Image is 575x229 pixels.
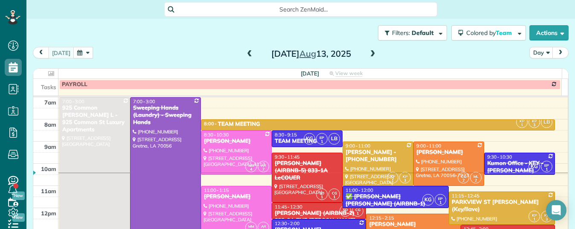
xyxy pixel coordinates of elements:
div: [PERSON_NAME] [369,221,458,228]
div: [PERSON_NAME] [416,149,482,156]
span: Default [412,29,434,37]
div: [PERSON_NAME] (AIRBNB-2) 833-2A THE [PERSON_NAME] [274,210,363,224]
span: EP [319,135,324,140]
span: 8:30 - 9:15 [275,132,297,138]
span: MM [248,224,254,229]
span: Colored by [466,29,515,37]
small: 1 [541,165,552,174]
div: ✅ [PERSON_NAME] [PERSON_NAME] (AIRBNB-1) [PERSON_NAME] ST. - FLEURLICITY LLC [345,193,446,222]
small: 4 [246,165,256,174]
span: 9am [44,143,56,150]
div: [PERSON_NAME] (AIRBNB-5) 833-1A LeCOUER [274,160,340,182]
button: next [552,47,569,58]
span: PAYROLL [62,81,87,88]
small: 3 [529,121,540,129]
span: 7am [44,99,56,106]
div: [PERSON_NAME] [203,138,269,145]
span: 11:00 - 1:15 [204,187,229,193]
span: EP [438,196,443,201]
span: CG [332,191,337,195]
div: Open Intercom Messenger [546,200,566,220]
span: 8am [44,121,56,128]
span: [DATE] [301,70,319,77]
div: Sweeping Hands (Laundry) - Sweeping Hands [133,104,198,126]
span: KG [529,161,540,172]
span: Filters: [392,29,410,37]
span: EP [544,163,549,168]
span: CG [461,174,466,179]
span: LB [328,133,340,145]
span: 10am [41,165,56,172]
span: ML [473,174,479,179]
span: 12:15 - 2:15 [369,215,394,221]
small: 1 [352,210,363,218]
button: Actions [529,25,569,41]
div: [STREET_ADDRESS] Gretna, [US_STATE] 70056 [274,147,340,159]
button: Colored byTeam [451,25,526,41]
span: 9:00 - 11:00 [416,143,441,149]
span: 12pm [41,210,56,217]
span: Team [496,29,513,37]
span: KG [422,194,434,206]
span: 9:30 - 11:45 [275,154,299,160]
h2: [DATE] 13, 2025 [258,49,364,58]
small: 1 [340,210,351,218]
span: KG [304,133,315,145]
span: LB [541,116,552,128]
small: 1 [317,193,327,201]
span: KP [390,174,395,179]
div: TEAM MEETING [274,138,340,145]
span: 9:00 - 11:00 [346,143,370,149]
small: 1 [317,138,327,146]
span: KP [403,174,408,179]
span: Aug [299,48,316,59]
a: Filters: Default [374,25,447,41]
button: prev [33,47,49,58]
span: AR [261,163,266,168]
button: Filters: Default [378,25,447,41]
div: Kumon Office - KEY - [PERSON_NAME] [487,160,552,174]
span: 11am [41,188,56,194]
small: 2 [258,165,269,174]
span: KP [544,213,549,217]
small: 1 [435,199,446,207]
small: 3 [400,177,410,185]
div: 925 Common [PERSON_NAME] L - 925 Common St Luxury Apartments [62,104,128,133]
small: 2 [470,177,481,185]
span: 12:30 - 2:00 [275,220,299,226]
span: 9:30 - 10:30 [487,154,512,160]
div: [PERSON_NAME] [203,193,269,200]
span: KP [532,213,537,217]
span: 7:00 - 3:00 [133,99,155,104]
span: AR [261,224,266,229]
small: 1 [387,177,398,185]
span: SD [319,191,324,195]
span: 7:00 - 3:00 [62,99,84,104]
div: TEAM MEETING [218,121,260,128]
span: MM [248,163,254,168]
div: PARKVIEW ST [PERSON_NAME] (Key/llave) [451,199,552,213]
button: [DATE] [48,47,74,58]
small: 2 [458,177,469,185]
span: 11:00 - 12:00 [346,187,373,193]
div: [PERSON_NAME] - [PHONE_NUMBER] [345,149,411,163]
small: 1 [329,193,340,201]
span: 8:30 - 10:30 [204,132,229,138]
small: 1 [529,215,540,223]
small: 1 [517,121,527,129]
span: 11:45 - 12:30 [275,204,302,210]
button: Day [529,47,553,58]
span: View week [335,70,363,77]
span: 11:15 - 12:45 [452,193,479,199]
small: 3 [541,215,552,223]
